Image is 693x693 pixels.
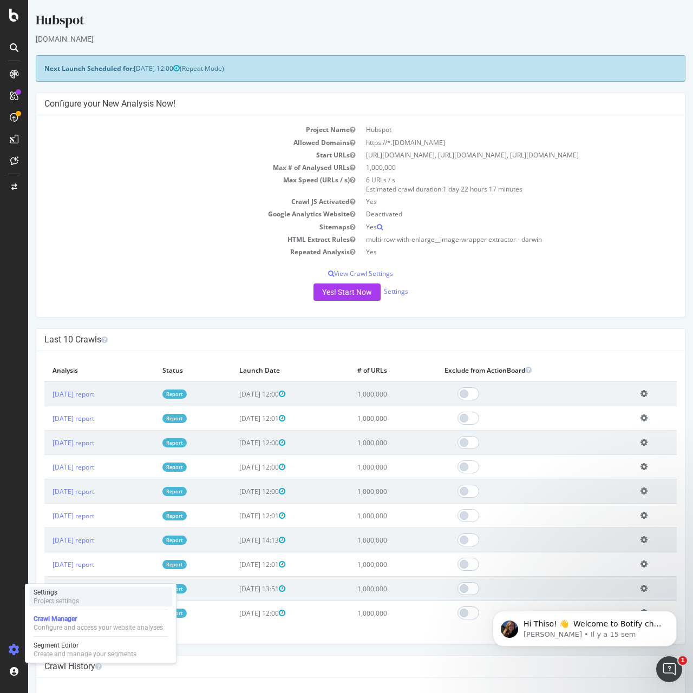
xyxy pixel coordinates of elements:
td: Deactivated [332,208,649,220]
th: Status [126,359,203,381]
a: Segment EditorCreate and manage your segments [29,640,172,659]
a: Report [134,536,159,545]
span: 1 [678,656,687,665]
button: Yes! Start Now [285,283,352,301]
td: HTML Extract Rules [16,233,332,246]
iframe: Intercom live chat [656,656,682,682]
h4: Crawl History [16,661,649,672]
td: 6 URLs / s Estimated crawl duration: [332,174,649,195]
a: Report [134,414,159,423]
span: [DATE] 13:51 [211,584,257,593]
td: Yes [332,195,649,208]
td: 1,000,000 [321,479,408,504]
span: [DATE] 12:01 [211,414,257,423]
td: 1,000,000 [321,455,408,479]
a: Settings [356,287,380,296]
span: [DATE] 12:00 [106,64,152,73]
a: Report [134,560,159,569]
span: Hi Thiso! 👋 Welcome to Botify chat support! Have a question? Reply to this message and our team w... [47,31,185,83]
a: [DATE] report [24,536,66,545]
span: [DATE] 12:01 [211,560,257,569]
a: [DATE] report [24,463,66,472]
td: multi-row-with-enlarge__image-wrapper extractor - darwin [332,233,649,246]
td: Start URLs [16,149,332,161]
span: [DATE] 12:00 [211,609,257,618]
a: Report [134,584,159,593]
div: Project settings [34,597,79,605]
a: [DATE] report [24,511,66,520]
a: [DATE] report [24,584,66,593]
span: [DATE] 12:00 [211,438,257,447]
iframe: Intercom notifications message [476,588,693,664]
a: Report [134,438,159,447]
a: Crawl ManagerConfigure and access your website analyses [29,613,172,633]
td: 1,000,000 [321,431,408,455]
td: 1,000,000 [321,577,408,601]
div: Segment Editor [34,641,136,650]
div: Crawl Manager [34,615,163,623]
span: 1 day 22 hours 17 minutes [415,184,494,194]
td: 1,000,000 [321,381,408,406]
td: 1,000,000 [321,552,408,577]
td: 1,000,000 [321,406,408,431]
a: Report [134,390,159,399]
span: [DATE] 14:13 [211,536,257,545]
span: [DATE] 12:00 [211,463,257,472]
a: Report [134,609,159,618]
td: Repeated Analysis [16,246,332,258]
div: (Repeat Mode) [8,55,657,82]
span: [DATE] 12:00 [211,390,257,399]
div: [DOMAIN_NAME] [8,34,657,44]
div: Create and manage your segments [34,650,136,658]
td: https://*.[DOMAIN_NAME] [332,136,649,149]
th: Analysis [16,359,126,381]
td: 1,000,000 [321,601,408,625]
a: SettingsProject settings [29,587,172,606]
span: [DATE] 12:00 [211,487,257,496]
p: Message from Laura, sent Il y a 15 sem [47,42,187,51]
td: Sitemaps [16,221,332,233]
td: 1,000,000 [332,161,649,174]
th: # of URLs [321,359,408,381]
a: [DATE] report [24,390,66,399]
div: Configure and access your website analyses [34,623,163,632]
strong: Next Launch Scheduled for: [16,64,106,73]
td: Allowed Domains [16,136,332,149]
a: [DATE] report [24,487,66,496]
td: 1,000,000 [321,528,408,552]
a: Report [134,463,159,472]
a: [DATE] report [24,560,66,569]
td: Yes [332,221,649,233]
h4: Last 10 Crawls [16,334,649,345]
p: View Crawl Settings [16,269,649,278]
td: 1,000,000 [321,504,408,528]
a: [DATE] report [24,438,66,447]
th: Launch Date [203,359,321,381]
td: [URL][DOMAIN_NAME], [URL][DOMAIN_NAME], [URL][DOMAIN_NAME] [332,149,649,161]
td: Project Name [16,123,332,136]
h4: Configure your New Analysis Now! [16,98,649,109]
div: Settings [34,588,79,597]
a: Report [134,511,159,520]
th: Exclude from ActionBoard [408,359,604,381]
a: [DATE] report [24,609,66,618]
td: Hubspot [332,123,649,136]
td: Max # of Analysed URLs [16,161,332,174]
td: Max Speed (URLs / s) [16,174,332,195]
span: [DATE] 12:01 [211,511,257,520]
a: Report [134,487,159,496]
td: Crawl JS Activated [16,195,332,208]
div: Hubspot [8,11,657,34]
td: Yes [332,246,649,258]
td: Google Analytics Website [16,208,332,220]
a: [DATE] report [24,414,66,423]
